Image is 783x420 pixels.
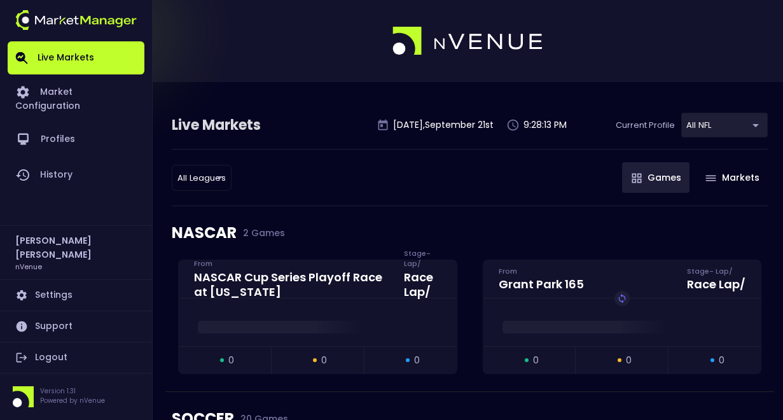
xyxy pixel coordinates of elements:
[392,27,544,56] img: logo
[687,277,745,291] div: Race Lap /
[40,386,105,396] p: Version 1.31
[687,266,745,276] div: Stage - Lap /
[696,162,768,193] button: Markets
[499,277,584,291] div: Grant Park 165
[523,118,567,132] p: 9:28:13 PM
[8,311,144,342] a: Support
[616,119,675,132] p: Current Profile
[40,396,105,405] p: Powered by nVenue
[8,122,144,157] a: Profiles
[8,280,144,311] a: Settings
[15,262,42,271] h3: nVenue
[228,354,234,367] span: 0
[8,157,144,193] a: History
[172,206,768,260] div: NASCAR
[15,234,137,262] h2: [PERSON_NAME] [PERSON_NAME]
[719,354,724,367] span: 0
[8,74,144,122] a: Market Configuration
[194,259,389,269] div: From
[705,175,716,181] img: gameIcon
[533,354,539,367] span: 0
[172,115,327,136] div: Live Markets
[404,259,441,269] div: Stage - Lap /
[617,293,627,304] img: replayImg
[172,165,232,191] div: All NFL
[237,228,285,238] span: 2 Games
[8,342,144,373] a: Logout
[15,10,137,30] img: logo
[414,354,420,367] span: 0
[194,270,389,300] div: NASCAR Cup Series Playoff Race at [US_STATE]
[632,173,642,183] img: gameIcon
[499,266,584,276] div: From
[8,41,144,74] a: Live Markets
[393,118,494,132] p: [DATE] , September 21 st
[622,162,689,193] button: Games
[321,354,327,367] span: 0
[681,113,768,137] div: All NFL
[8,386,144,407] div: Version 1.31Powered by nVenue
[404,270,441,300] div: Race Lap /
[626,354,632,367] span: 0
